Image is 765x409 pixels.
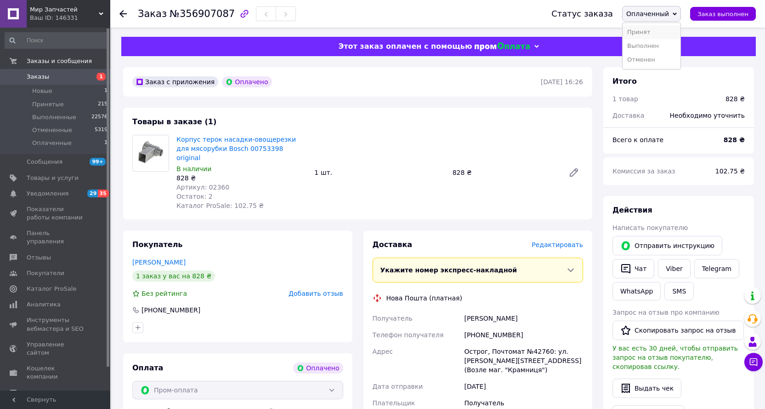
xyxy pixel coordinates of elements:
[612,259,654,278] button: Чат
[32,100,64,109] span: Принятые
[141,305,201,315] div: [PHONE_NUMBER]
[697,11,748,17] span: Заказ выполнен
[27,158,62,166] span: Сообщения
[27,190,68,198] span: Уведомления
[612,136,663,144] span: Всего к оплате
[132,76,218,87] div: Заказ с приложения
[612,321,744,340] button: Скопировать запрос на отзыв
[384,294,465,303] div: Нова Пошта (платная)
[176,165,211,173] span: В наличии
[532,241,583,248] span: Редактировать
[373,383,423,390] span: Дата отправки
[373,240,413,249] span: Доставка
[132,117,216,126] span: Товары в заказе (1)
[475,42,530,51] img: evopay logo
[142,290,187,297] span: Без рейтинга
[612,95,638,103] span: 1 товар
[623,25,680,39] li: Принят
[658,259,690,278] a: Viber
[612,167,675,175] span: Комиссия за заказ
[612,224,688,231] span: Написать покупателю
[623,39,680,53] li: Выполнен
[565,163,583,182] a: Редактировать
[338,42,472,51] span: Этот заказ оплачен с помощью
[104,139,108,147] span: 1
[27,205,85,222] span: Показатели работы компании
[32,113,76,121] span: Выполненные
[551,9,613,18] div: Статус заказа
[612,379,681,398] button: Выдать чек
[27,300,61,309] span: Аналитика
[176,136,296,161] a: Корпус терок насадки-овощерезки для мясорубки Bosch 00753398 original
[373,331,444,339] span: Телефон получателя
[373,348,393,355] span: Адрес
[462,327,585,343] div: [PHONE_NUMBER]
[119,9,127,18] div: Вернуться назад
[176,202,264,209] span: Каталог ProSale: 102.75 ₴
[27,253,51,262] span: Отзывы
[612,309,720,316] span: Запрос на отзыв про компанию
[664,105,750,126] div: Необходимо уточнить
[176,184,229,191] span: Артикул: 02360
[541,78,583,86] time: [DATE] 16:26
[27,285,76,293] span: Каталог ProSale
[132,363,163,372] span: Оплата
[30,14,110,22] div: Ваш ID: 146331
[373,315,413,322] span: Получатель
[96,73,106,81] span: 1
[98,100,108,109] span: 215
[222,76,272,87] div: Оплачено
[664,282,694,300] button: SMS
[91,113,108,121] span: 22576
[170,8,235,19] span: №356907087
[612,236,722,255] button: Отправить инструкцию
[744,353,763,371] button: Чат с покупателем
[138,8,167,19] span: Заказ
[612,282,661,300] a: WhatsApp
[27,389,50,397] span: Маркет
[95,126,108,134] span: 5319
[623,53,680,67] li: Отменен
[449,166,561,179] div: 828 ₴
[462,343,585,378] div: Острог, Почтомат №42760: ул. [PERSON_NAME][STREET_ADDRESS] (Возле маг. "Крамниця")
[612,206,652,214] span: Действия
[27,229,85,246] span: Панель управления
[176,193,213,200] span: Остаток: 2
[27,316,85,333] span: Инструменты вебмастера и SEO
[373,399,415,407] span: Плательщик
[32,87,52,95] span: Новые
[27,269,64,277] span: Покупатели
[715,167,745,175] span: 102.75 ₴
[380,266,517,274] span: Укажите номер экспресс-накладной
[132,240,182,249] span: Покупатель
[27,340,85,357] span: Управление сайтом
[27,174,79,182] span: Товары и услуги
[104,87,108,95] span: 1
[27,57,92,65] span: Заказы и сообщения
[612,345,738,370] span: У вас есть 30 дней, чтобы отправить запрос на отзыв покупателю, скопировав ссылку.
[30,6,99,14] span: Мир Запчастей
[694,259,739,278] a: Telegram
[176,173,307,183] div: 828 ₴
[612,77,637,86] span: Итого
[462,310,585,327] div: [PERSON_NAME]
[690,7,756,21] button: Заказ выполнен
[724,136,745,144] b: 828 ₴
[5,32,108,49] input: Поиск
[87,190,98,197] span: 29
[626,10,669,17] span: Оплаченный
[137,135,164,171] img: Корпус терок насадки-овощерезки для мясорубки Bosch 00753398 original
[311,166,448,179] div: 1 шт.
[289,290,343,297] span: Добавить отзыв
[462,378,585,395] div: [DATE]
[27,73,49,81] span: Заказы
[293,363,343,374] div: Оплачено
[612,112,644,119] span: Доставка
[132,259,186,266] a: [PERSON_NAME]
[27,364,85,381] span: Кошелек компании
[98,190,108,197] span: 35
[90,158,106,166] span: 99+
[32,126,72,134] span: Отмененные
[725,94,745,104] div: 828 ₴
[32,139,72,147] span: Оплаченные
